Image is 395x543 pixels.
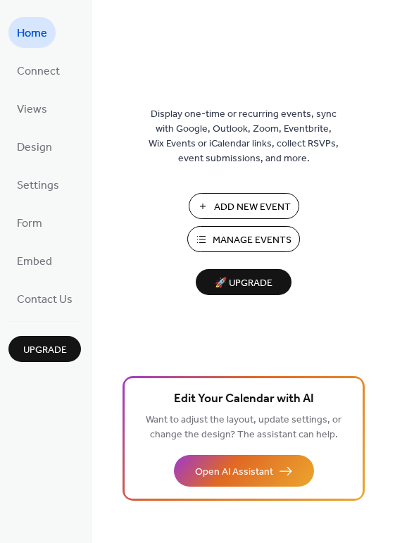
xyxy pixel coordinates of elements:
span: Want to adjust the layout, update settings, or change the design? The assistant can help. [146,411,341,444]
button: Manage Events [187,226,300,252]
span: Settings [17,175,59,197]
a: Settings [8,169,68,200]
a: Contact Us [8,283,81,314]
span: Connect [17,61,60,83]
span: Add New Event [214,200,291,215]
button: 🚀 Upgrade [196,269,291,295]
button: Add New Event [189,193,299,219]
button: Open AI Assistant [174,455,314,487]
a: Embed [8,245,61,276]
a: Connect [8,55,68,86]
span: Contact Us [17,289,73,311]
span: Form [17,213,42,235]
span: 🚀 Upgrade [204,274,283,293]
a: Form [8,207,51,238]
a: Home [8,17,56,48]
span: Edit Your Calendar with AI [174,389,314,409]
span: Embed [17,251,52,273]
span: Design [17,137,52,159]
button: Upgrade [8,336,81,362]
span: Upgrade [23,343,67,358]
span: Views [17,99,47,121]
span: Display one-time or recurring events, sync with Google, Outlook, Zoom, Eventbrite, Wix Events or ... [149,107,339,166]
span: Open AI Assistant [195,465,273,480]
a: Views [8,93,56,124]
span: Home [17,23,47,45]
a: Design [8,131,61,162]
span: Manage Events [213,233,291,248]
